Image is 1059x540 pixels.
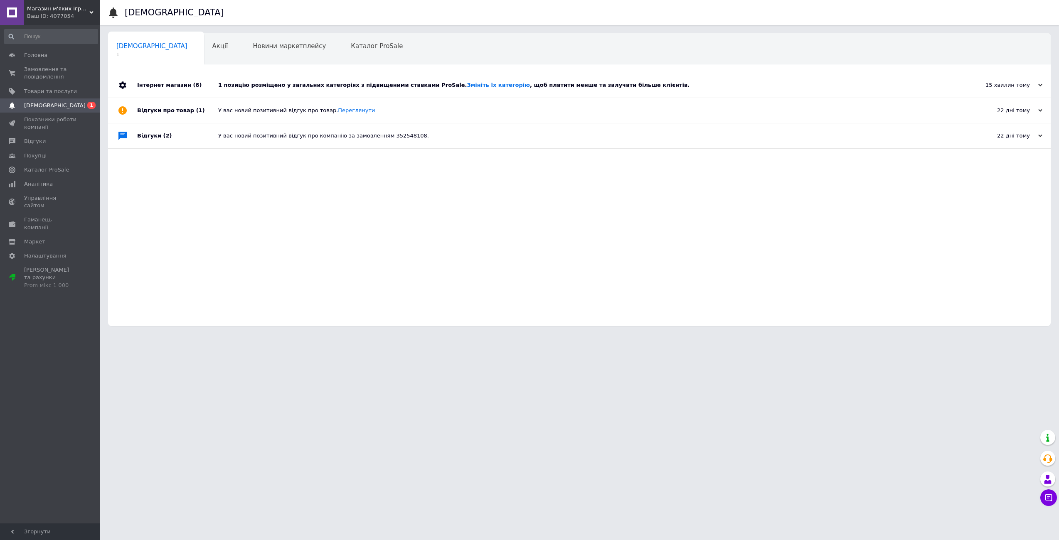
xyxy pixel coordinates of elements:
[24,266,77,289] span: [PERSON_NAME] та рахунки
[959,132,1042,140] div: 22 дні тому
[27,12,100,20] div: Ваш ID: 4077054
[467,82,529,88] a: Змініть їх категорію
[163,133,172,139] span: (2)
[27,5,89,12] span: Магазин м'яких іграшок - Toys & Hugs
[193,82,202,88] span: (8)
[959,81,1042,89] div: 15 хвилин тому
[4,29,98,44] input: Пошук
[212,42,228,50] span: Акції
[338,107,375,113] a: Переглянути
[137,98,218,123] div: Відгуки про товар
[116,52,187,58] span: 1
[351,42,403,50] span: Каталог ProSale
[116,42,187,50] span: [DEMOGRAPHIC_DATA]
[137,73,218,98] div: Інтернет магазин
[24,166,69,174] span: Каталог ProSale
[253,42,326,50] span: Новини маркетплейсу
[137,123,218,148] div: Відгуки
[87,102,96,109] span: 1
[24,66,77,81] span: Замовлення та повідомлення
[24,194,77,209] span: Управління сайтом
[1040,489,1057,506] button: Чат з покупцем
[959,107,1042,114] div: 22 дні тому
[218,81,959,89] div: 1 позицію розміщено у загальних категоріях з підвищеними ставками ProSale. , щоб платити менше та...
[24,116,77,131] span: Показники роботи компанії
[24,252,66,260] span: Налаштування
[24,88,77,95] span: Товари та послуги
[24,52,47,59] span: Головна
[24,180,53,188] span: Аналітика
[125,7,224,17] h1: [DEMOGRAPHIC_DATA]
[24,282,77,289] div: Prom мікс 1 000
[196,107,205,113] span: (1)
[24,102,86,109] span: [DEMOGRAPHIC_DATA]
[24,137,46,145] span: Відгуки
[218,107,959,114] div: У вас новий позитивний відгук про товар.
[24,216,77,231] span: Гаманець компанії
[24,152,47,160] span: Покупці
[24,238,45,245] span: Маркет
[218,132,959,140] div: У вас новий позитивний відгук про компанію за замовленням 352548108.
